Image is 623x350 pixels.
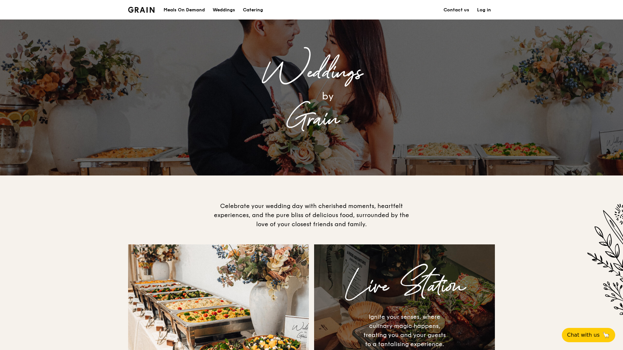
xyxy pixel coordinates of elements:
div: Meals On Demand [164,0,205,20]
div: Weddings [181,58,442,87]
div: Celebrate your wedding day with cherished moments, heartfelt experiences, and the pure bliss of d... [211,201,412,229]
span: 🦙 [602,331,610,339]
div: Weddings [213,0,235,20]
div: Catering [243,0,263,20]
div: by [214,87,442,105]
span: Chat with us [567,331,600,339]
img: Grain [128,7,154,13]
button: Chat with us🦙 [562,328,615,342]
a: Log in [473,0,495,20]
div: Ignite your senses, where culinary magic happens, treating you and your guests to a tantalising e... [361,312,448,349]
div: Grain [181,105,442,134]
a: Contact us [440,0,473,20]
h3: Live Station [319,266,490,307]
a: Catering [239,0,267,20]
a: Weddings [209,0,239,20]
